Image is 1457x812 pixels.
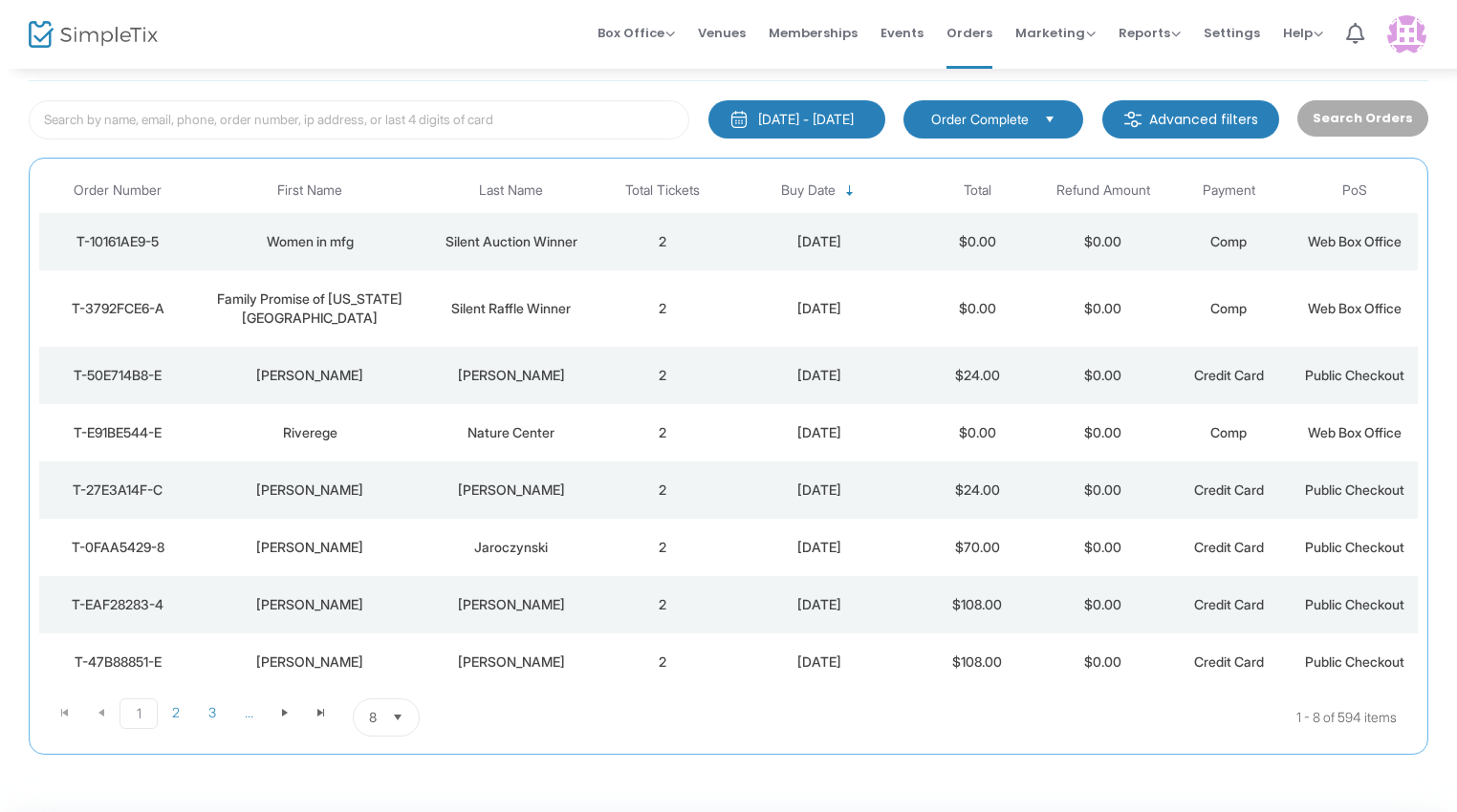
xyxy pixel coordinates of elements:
[758,110,854,129] div: [DATE] - [DATE]
[1194,481,1264,498] span: Credit Card
[428,232,595,251] div: Silent Auction Winner
[384,699,411,736] button: Select
[730,366,910,385] div: 8/20/2025
[599,576,726,633] td: 2
[202,652,419,672] div: Corinne
[1308,300,1402,316] span: Web Box Office
[914,270,1040,347] td: $0.00
[158,698,194,727] span: Page 2
[914,461,1040,519] td: $24.00
[29,100,689,139] input: Search by name, email, phone, order number, ip address, or last 4 digits of card
[202,289,419,328] div: Family Promise of Washington County
[267,698,303,727] span: Go to the next page
[428,652,595,672] div: Norman
[1040,633,1166,691] td: $0.00
[1102,100,1279,139] m-button: Advanced filters
[881,9,924,57] span: Events
[230,698,267,727] span: Page 4
[914,633,1040,691] td: $108.00
[44,423,192,442] div: T-E91BE544-E
[1040,519,1166,576] td: $0.00
[1305,596,1404,612] span: Public Checkout
[44,299,192,318] div: T-3792FCE6-A
[599,633,726,691] td: 2
[369,708,377,727] span: 8
[914,168,1040,213] th: Total
[1203,182,1255,199] span: Payment
[1305,481,1404,498] span: Public Checkout
[1305,367,1404,383] span: Public Checkout
[39,168,1418,691] div: Data table
[314,705,329,720] span: Go to the last page
[1204,9,1260,57] span: Settings
[914,347,1040,404] td: $24.00
[1210,233,1247,249] span: Comp
[428,538,595,557] div: Jaroczynski
[730,423,910,442] div: 8/20/2025
[599,270,726,347] td: 2
[1123,110,1142,129] img: filter
[610,698,1397,737] kendo-pager-info: 1 - 8 of 594 items
[914,404,1040,461] td: $0.00
[1308,233,1402,249] span: Web Box Office
[202,595,419,614] div: Tom
[730,595,910,614] div: 8/20/2025
[1040,461,1166,519] td: $0.00
[1305,539,1404,555] span: Public Checkout
[1040,168,1166,213] th: Refund Amount
[120,698,158,729] span: Page 1
[599,168,726,213] th: Total Tickets
[277,705,293,720] span: Go to the next page
[599,404,726,461] td: 2
[202,538,419,557] div: Deborah
[1194,653,1264,670] span: Credit Card
[599,347,726,404] td: 2
[202,366,419,385] div: Natalia
[1040,404,1166,461] td: $0.00
[599,213,726,270] td: 2
[1119,24,1181,42] span: Reports
[1040,576,1166,633] td: $0.00
[202,232,419,251] div: Women in mfg
[1283,24,1323,42] span: Help
[1210,300,1247,316] span: Comp
[842,183,858,199] span: Sortable
[730,299,910,318] div: 8/20/2025
[1040,213,1166,270] td: $0.00
[44,538,192,557] div: T-0FAA5429-8
[598,24,675,42] span: Box Office
[428,366,595,385] div: Nemirovski
[781,182,836,199] span: Buy Date
[1036,109,1063,130] button: Select
[914,576,1040,633] td: $108.00
[1308,424,1402,440] span: Web Box Office
[730,538,910,557] div: 8/20/2025
[303,698,339,727] span: Go to the last page
[698,9,746,57] span: Venues
[479,182,543,199] span: Last Name
[44,595,192,614] div: T-EAF28283-4
[599,519,726,576] td: 2
[1342,182,1367,199] span: PoS
[914,213,1040,270] td: $0.00
[914,519,1040,576] td: $70.00
[599,461,726,519] td: 2
[44,232,192,251] div: T-10161AE9-5
[202,423,419,442] div: Riverege
[428,481,595,500] div: Bruns
[277,182,342,199] span: First Name
[769,9,858,57] span: Memberships
[202,481,419,500] div: Chris
[946,9,992,57] span: Orders
[730,652,910,672] div: 8/20/2025
[1194,596,1264,612] span: Credit Card
[1194,367,1264,383] span: Credit Card
[730,481,910,500] div: 8/20/2025
[44,366,192,385] div: T-50E714B8-E
[1305,653,1404,670] span: Public Checkout
[1015,24,1096,42] span: Marketing
[708,100,885,139] button: [DATE] - [DATE]
[44,652,192,672] div: T-47B88851-E
[1210,424,1247,440] span: Comp
[730,232,910,251] div: 8/20/2025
